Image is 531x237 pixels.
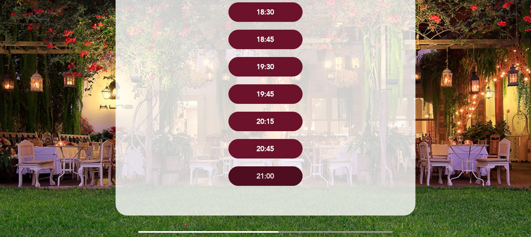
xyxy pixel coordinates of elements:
button: 19:30 [228,57,303,77]
button: 21:00 [228,166,303,186]
button: 20:15 [228,112,303,131]
button: 18:30 [228,2,303,22]
button: 20:45 [228,139,303,159]
button: 18:45 [228,30,303,49]
button: 19:45 [228,84,303,104]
